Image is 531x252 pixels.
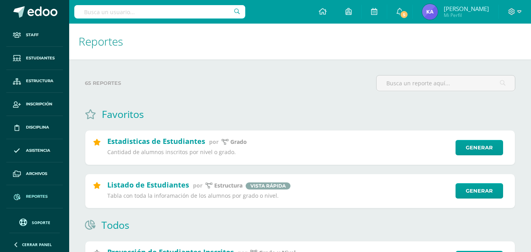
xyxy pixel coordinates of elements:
[22,242,52,247] span: Cerrar panel
[422,4,438,20] img: 519d614acbf891c95c6aaddab0d90d84.png
[26,124,49,131] span: Disciplina
[26,147,50,154] span: Asistencia
[6,70,63,93] a: Estructura
[26,32,39,38] span: Staff
[444,5,489,13] span: [PERSON_NAME]
[6,162,63,186] a: Archivos
[209,138,219,145] span: por
[214,182,243,189] p: estructura
[26,171,47,177] span: Archivos
[6,93,63,116] a: Inscripción
[26,78,53,84] span: Estructura
[74,5,245,18] input: Busca un usuario...
[246,182,290,189] span: Vista rápida
[444,12,489,18] span: Mi Perfil
[32,220,50,225] span: Soporte
[102,107,144,121] h1: Favoritos
[85,75,370,91] label: 65 reportes
[107,136,205,146] h2: Estadisticas de Estudiantes
[193,182,202,189] span: por
[6,185,63,208] a: Reportes
[456,140,503,155] a: Generar
[26,101,52,107] span: Inscripción
[107,180,189,189] h2: Listado de Estudiantes
[101,218,129,232] h1: Todos
[400,10,408,19] span: 5
[107,149,450,156] p: Cantidad de alumnos inscritos por nivel o grado.
[26,193,48,200] span: Reportes
[26,55,55,61] span: Estudiantes
[456,183,503,199] a: Generar
[230,138,247,145] p: Grado
[377,75,515,91] input: Busca un reporte aquí...
[9,217,60,227] a: Soporte
[6,139,63,162] a: Asistencia
[107,192,450,199] p: Tabla con toda la inforamación de los alumnos por grado o nivel.
[6,116,63,139] a: Disciplina
[79,34,123,49] span: Reportes
[6,47,63,70] a: Estudiantes
[6,24,63,47] a: Staff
